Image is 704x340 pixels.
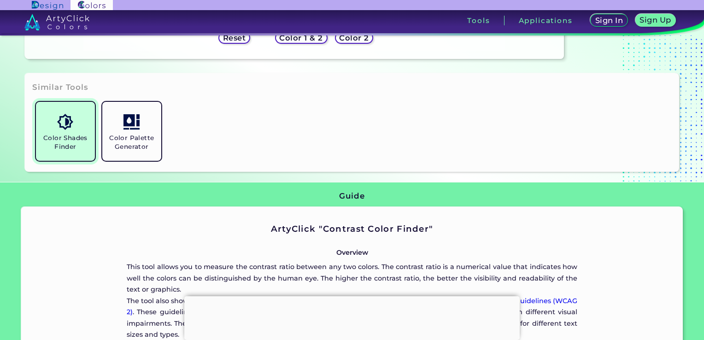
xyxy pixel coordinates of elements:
[40,134,91,151] h5: Color Shades Finder
[596,17,622,24] h5: Sign In
[340,35,368,41] h5: Color 2
[32,1,63,10] img: ArtyClick Design logo
[123,114,140,130] img: icon_col_pal_col.svg
[99,98,165,164] a: Color Palette Generator
[127,223,577,235] h2: ArtyClick "Contrast Color Finder"
[32,98,99,164] a: Color Shades Finder
[106,134,158,151] h5: Color Palette Generator
[224,35,245,41] h5: Reset
[57,114,73,130] img: icon_color_shades.svg
[127,247,577,258] p: Overview
[184,296,520,338] iframe: Advertisement
[641,17,670,23] h5: Sign Up
[24,14,89,30] img: logo_artyclick_colors_white.svg
[467,17,490,24] h3: Tools
[637,15,674,27] a: Sign Up
[339,191,364,202] h3: Guide
[519,17,573,24] h3: Applications
[127,261,577,295] p: This tool allows you to measure the contrast ratio between any two colors. The contrast ratio is ...
[592,15,627,27] a: Sign In
[32,82,88,93] h3: Similar Tools
[282,35,321,41] h5: Color 1 & 2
